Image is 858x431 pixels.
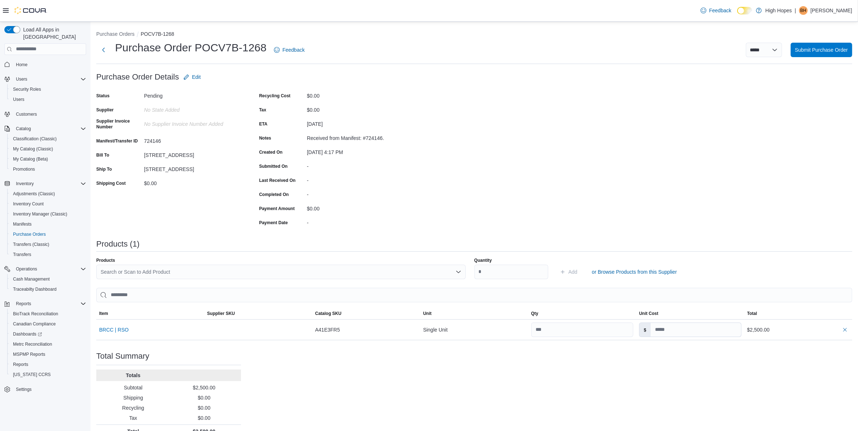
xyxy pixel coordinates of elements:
span: Canadian Compliance [13,321,56,327]
button: Home [1,59,89,70]
button: Customers [1,109,89,119]
button: Manifests [7,219,89,229]
button: Users [13,75,30,84]
div: [STREET_ADDRESS] [144,149,241,158]
span: Customers [16,111,37,117]
span: Transfers (Classic) [13,242,49,247]
div: No Supplier Invoice Number added [144,118,241,127]
label: Quantity [474,257,492,263]
span: Security Roles [13,86,41,92]
button: Reports [7,359,89,370]
a: Cash Management [10,275,52,283]
h3: Products (1) [96,240,140,248]
label: Supplier [96,107,114,113]
span: Transfers [13,252,31,257]
button: Open list of options [456,269,461,275]
button: Purchase Orders [96,31,135,37]
button: My Catalog (Beta) [7,154,89,164]
a: Dashboards [7,329,89,339]
button: Metrc Reconciliation [7,339,89,349]
span: Reports [13,299,86,308]
label: Last Received On [259,178,296,183]
div: $0.00 [307,90,404,99]
span: Washington CCRS [10,370,86,379]
span: Settings [16,387,31,392]
label: Supplier Invoice Number [96,118,141,130]
h3: Purchase Order Details [96,73,179,81]
p: High Hopes [765,6,792,15]
label: Bill To [96,152,109,158]
button: Qty [528,308,636,319]
button: Traceabilty Dashboard [7,284,89,294]
a: My Catalog (Beta) [10,155,51,163]
span: Operations [16,266,37,272]
a: Manifests [10,220,34,229]
h1: Purchase Order POCV7B-1268 [115,40,267,55]
span: My Catalog (Classic) [10,145,86,153]
span: Catalog SKU [315,311,342,316]
span: Feedback [709,7,731,14]
span: Classification (Classic) [13,136,57,142]
button: MSPMP Reports [7,349,89,359]
button: Edit [181,70,204,84]
span: or Browse Products from this Supplier [592,268,677,276]
a: Settings [13,385,34,394]
span: Operations [13,265,86,273]
div: - [307,217,404,226]
button: Inventory Count [7,199,89,209]
a: Feedback [698,3,734,18]
button: Add [557,265,580,279]
span: [US_STATE] CCRS [13,372,51,377]
button: Purchase Orders [7,229,89,239]
div: - [307,175,404,183]
span: My Catalog (Beta) [13,156,48,162]
span: Adjustments (Classic) [13,191,55,197]
a: Home [13,60,30,69]
button: Settings [1,384,89,394]
img: Cova [14,7,47,14]
span: Promotions [13,166,35,172]
div: [DATE] 4:17 PM [307,146,404,155]
button: POCV7B-1268 [141,31,174,37]
span: Supplier SKU [207,311,235,316]
button: Transfers [7,249,89,260]
button: Unit Cost [636,308,744,319]
a: Security Roles [10,85,44,94]
button: or Browse Products from this Supplier [589,265,680,279]
a: Transfers [10,250,34,259]
button: Transfers (Classic) [7,239,89,249]
span: Unit [423,311,431,316]
div: $0.00 [307,203,404,212]
a: Promotions [10,165,38,174]
span: MSPMP Reports [13,351,45,357]
span: Canadian Compliance [10,320,86,328]
label: Notes [259,135,271,141]
button: BioTrack Reconciliation [7,309,89,319]
div: Pending [144,90,241,99]
div: No State added [144,104,241,113]
a: Metrc Reconciliation [10,340,55,349]
span: Security Roles [10,85,86,94]
span: Users [16,76,27,82]
span: Inventory Manager (Classic) [10,210,86,218]
span: Reports [16,301,31,307]
span: Inventory Count [13,201,44,207]
button: Adjustments (Classic) [7,189,89,199]
div: $2,500.00 [747,325,849,334]
span: My Catalog (Beta) [10,155,86,163]
h3: Total Summary [96,352,149,360]
span: Promotions [10,165,86,174]
label: Payment Date [259,220,288,226]
a: Inventory Manager (Classic) [10,210,70,218]
label: Status [96,93,110,99]
span: BioTrack Reconciliation [13,311,58,317]
p: Recycling [99,404,167,411]
a: Traceabilty Dashboard [10,285,59,294]
a: BioTrack Reconciliation [10,310,61,318]
span: Inventory [13,179,86,188]
button: Total [744,308,852,319]
nav: Complex example [4,56,86,414]
span: Add [569,268,578,276]
span: Purchase Orders [10,230,86,239]
span: Settings [13,385,86,394]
